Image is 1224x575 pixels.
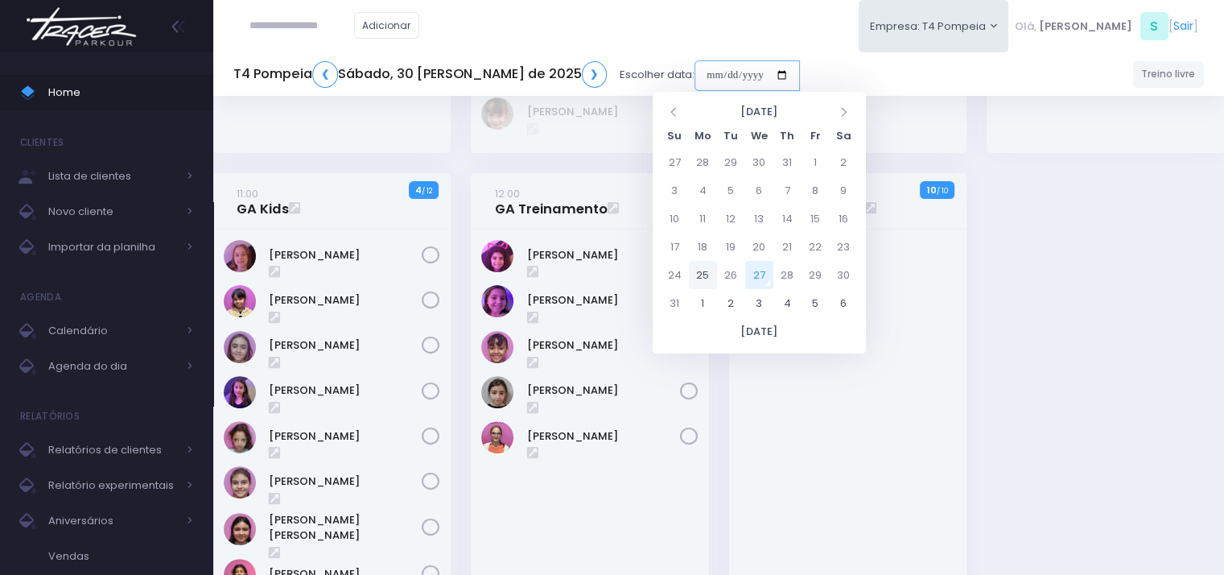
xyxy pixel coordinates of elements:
img: Sarah Fernandes da Silva [481,376,513,408]
td: 14 [773,205,802,233]
h4: Clientes [20,126,64,159]
a: ❯ [582,61,608,88]
img: Eloah Meneguim Tenorio [224,331,256,363]
h4: Relatórios [20,400,80,432]
a: [PERSON_NAME] [527,383,680,399]
td: 23 [830,233,858,261]
span: Lista de clientes [48,166,177,187]
td: 16 [830,205,858,233]
img: Júlia Festa Tognasca [224,466,256,498]
a: 11:00GA Kids [237,185,289,217]
strong: 4 [415,184,422,196]
th: Sa [830,124,858,148]
img: Sofia Viola [481,421,513,453]
a: [PERSON_NAME] [527,337,680,354]
span: Relatórios de clientes [48,440,177,461]
span: Aniversários [48,511,177,532]
th: Mo [689,124,717,148]
img: Helena Zanchetta [481,97,513,130]
td: 18 [689,233,717,261]
span: Calendário [48,321,177,341]
td: 1 [689,289,717,317]
td: 12 [717,205,745,233]
td: 5 [717,176,745,205]
img: Aurora Andreoni Mello [224,240,256,272]
td: 24 [661,261,689,289]
td: 31 [773,148,802,176]
img: Isabella Calvo [224,376,256,408]
td: 5 [802,289,830,317]
th: Su [661,124,689,148]
a: [PERSON_NAME] [269,383,422,399]
div: [ ] [1008,8,1204,44]
td: 11 [689,205,717,233]
td: 30 [830,261,858,289]
th: [DATE] [689,100,830,124]
span: S [1140,12,1168,40]
td: 10 [661,205,689,233]
td: 3 [745,289,773,317]
small: 12:00 [495,186,520,201]
small: / 10 [936,186,947,196]
td: 22 [802,233,830,261]
h4: Agenda [20,281,61,313]
div: Escolher data: [233,56,800,93]
td: 8 [802,176,830,205]
td: 17 [661,233,689,261]
a: [PERSON_NAME] [PERSON_NAME] [269,512,422,544]
img: Julia Pinotti [224,421,256,453]
a: 12:00GA Treinamento [495,185,608,217]
span: Home [48,82,193,103]
td: 20 [745,233,773,261]
th: Th [773,124,802,148]
small: / 12 [422,186,432,196]
img: Heloisa Nivolone [481,285,513,317]
td: 28 [689,148,717,176]
th: [DATE] [661,317,858,345]
td: 2 [717,289,745,317]
td: 31 [661,289,689,317]
td: 6 [830,289,858,317]
img: Júlia Caze Rodrigues [481,331,513,363]
td: 13 [745,205,773,233]
a: Sair [1173,18,1193,35]
span: Agenda do dia [48,356,177,377]
td: 26 [717,261,745,289]
td: 7 [773,176,802,205]
span: Novo cliente [48,201,177,222]
span: Relatório experimentais [48,475,177,496]
a: [PERSON_NAME] [269,474,422,490]
td: 21 [773,233,802,261]
td: 4 [689,176,717,205]
h5: T4 Pompeia Sábado, 30 [PERSON_NAME] de 2025 [233,61,607,88]
a: [PERSON_NAME] [269,337,422,354]
td: 19 [717,233,745,261]
a: [PERSON_NAME] [269,247,422,263]
span: Olá, [1015,19,1036,35]
td: 15 [802,205,830,233]
td: 6 [745,176,773,205]
a: Adicionar [354,12,420,39]
a: [PERSON_NAME] [527,247,680,263]
td: 30 [745,148,773,176]
td: 29 [802,261,830,289]
td: 27 [661,148,689,176]
td: 2 [830,148,858,176]
td: 9 [830,176,858,205]
span: [PERSON_NAME] [1039,19,1132,35]
td: 27 [745,261,773,289]
td: 25 [689,261,717,289]
span: Importar da planilha [48,237,177,258]
th: Tu [717,124,745,148]
img: Clarice Lopes [224,285,256,317]
a: [PERSON_NAME] [269,292,422,308]
span: Vendas [48,546,193,567]
th: Fr [802,124,830,148]
a: Treino livre [1133,61,1205,88]
img: Catarina souza ramos de Oliveira [481,240,513,272]
a: [PERSON_NAME] [527,104,686,120]
a: [PERSON_NAME] [269,428,422,445]
a: [PERSON_NAME] [527,428,680,445]
td: 3 [661,176,689,205]
td: 4 [773,289,802,317]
